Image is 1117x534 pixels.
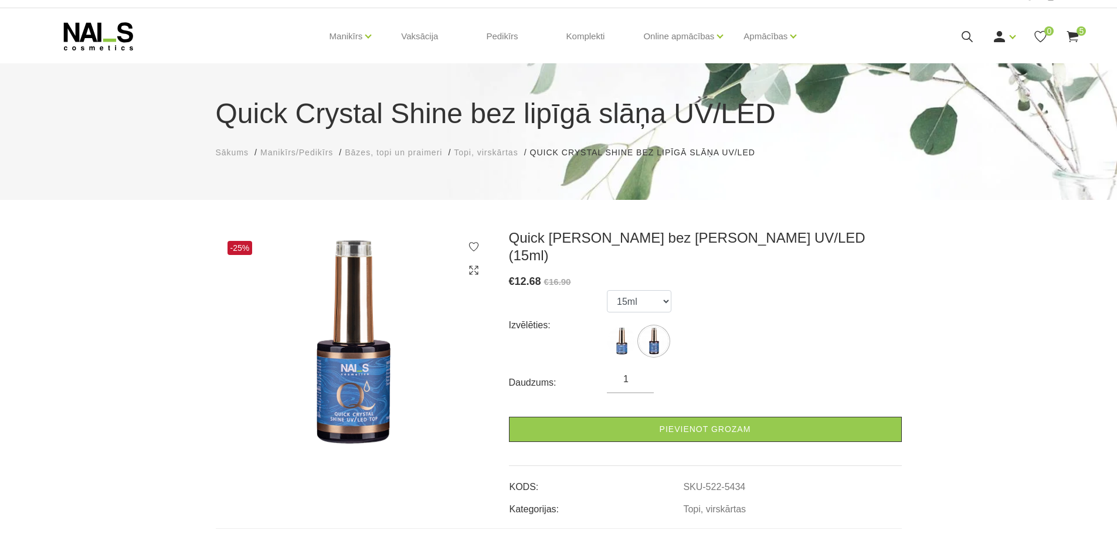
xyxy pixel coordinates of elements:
a: Apmācības [743,13,787,60]
a: Online apmācības [643,13,714,60]
a: 5 [1065,29,1080,44]
img: ... [607,326,636,356]
h1: Quick Crystal Shine bez lipīgā slāņa UV/LED [216,93,902,135]
a: Manikīrs [330,13,363,60]
a: Bāzes, topi un praimeri [345,147,442,159]
td: KODS: [509,472,683,494]
span: -25% [228,241,253,255]
span: Topi, virskārtas [454,148,518,157]
a: Komplekti [557,8,614,64]
img: ... [639,326,668,356]
a: Sākums [216,147,249,159]
a: Vaksācija [392,8,447,64]
div: Daudzums: [509,373,607,392]
td: Kategorijas: [509,494,683,516]
span: 5 [1077,26,1086,36]
span: Sākums [216,148,249,157]
span: 12.68 [515,275,541,287]
s: €16.90 [544,277,571,287]
a: Manikīrs/Pedikīrs [260,147,333,159]
a: 0 [1033,29,1048,44]
div: Izvēlēties: [509,316,607,335]
a: Pievienot grozam [509,417,902,442]
a: Pedikīrs [477,8,527,64]
span: € [509,275,515,287]
li: Quick Crystal Shine bez lipīgā slāņa UV/LED [530,147,767,159]
img: Quick Crystal Shine bez lipīgā slāņa UV/LED [216,229,491,455]
span: Bāzes, topi un praimeri [345,148,442,157]
a: Topi, virskārtas [454,147,518,159]
a: SKU-522-5434 [683,482,745,492]
a: Topi, virskārtas [683,504,746,515]
span: Manikīrs/Pedikīrs [260,148,333,157]
h3: Quick [PERSON_NAME] bez [PERSON_NAME] UV/LED (15ml) [509,229,902,264]
span: 0 [1044,26,1054,36]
